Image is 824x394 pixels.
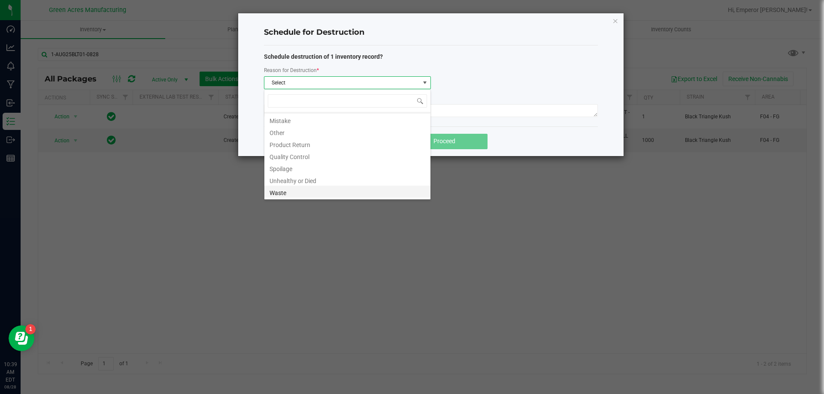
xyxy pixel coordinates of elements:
[25,324,36,334] iframe: Resource center unread badge
[402,134,488,149] button: Proceed
[264,53,383,60] strong: Schedule destruction of 1 inventory record?
[264,77,420,89] span: Select
[433,138,455,144] span: Proceed
[264,27,598,38] h4: Schedule for Destruction
[264,66,319,74] label: Reason for Destruction
[9,325,34,351] iframe: Resource center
